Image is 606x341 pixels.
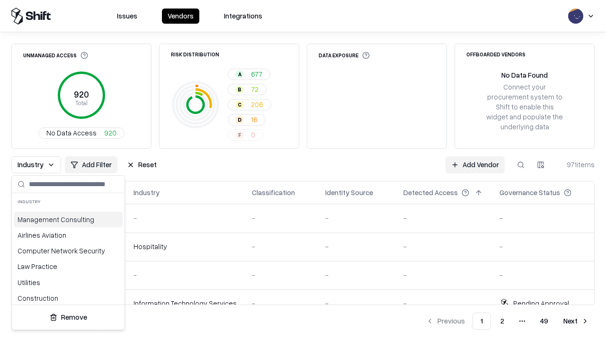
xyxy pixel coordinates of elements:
[12,210,125,305] div: Suggestions
[14,212,123,227] div: Management Consulting
[14,243,123,259] div: Computer Network Security
[12,193,125,210] div: Industry
[14,227,123,243] div: Airlines Aviation
[14,290,123,306] div: Construction
[16,309,121,326] button: Remove
[14,259,123,274] div: Law Practice
[14,275,123,290] div: Utilities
